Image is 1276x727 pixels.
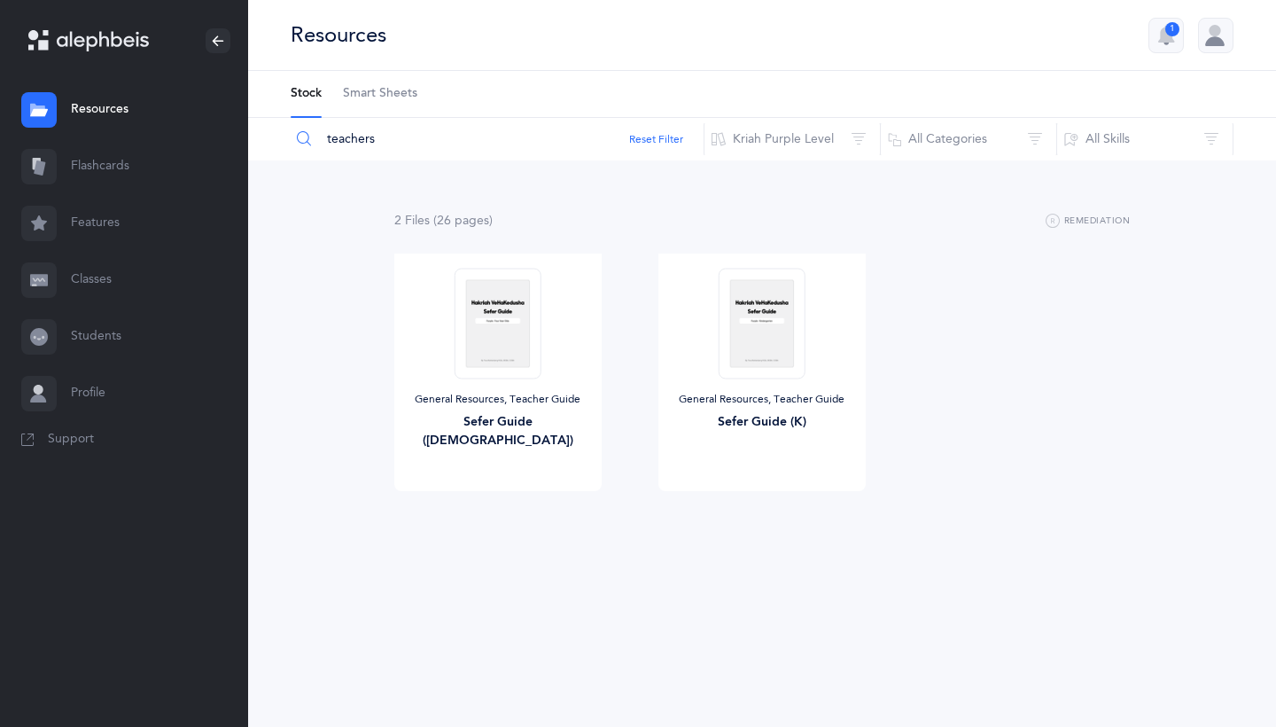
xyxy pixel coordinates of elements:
button: Kriah Purple Level [704,118,881,160]
span: Smart Sheets [343,85,417,103]
button: Reset Filter [629,131,683,147]
div: Sefer Guide (K) [673,413,852,432]
button: 1 [1148,18,1184,53]
span: 2 File [394,214,430,228]
div: Sefer Guide ([DEMOGRAPHIC_DATA]) [408,413,587,450]
div: General Resources, Teacher Guide [408,393,587,407]
span: s [484,214,489,228]
img: Sefer_Guide_-_Purple_-_Four_Year_Olds_thumbnail_1756877540.png [455,268,541,379]
span: s [424,214,430,228]
span: Support [48,431,94,449]
div: Resources [291,20,386,50]
div: 1 [1165,22,1179,36]
span: (26 page ) [433,214,493,228]
button: All Skills [1056,118,1233,160]
button: Remediation [1046,211,1130,232]
div: General Resources, Teacher Guide [673,393,852,407]
button: All Categories [880,118,1057,160]
img: Sefer_Guide_-_Purple_-_Kindergarten_thumbnail_1756877618.png [719,268,805,379]
input: Search Resources [290,118,704,160]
